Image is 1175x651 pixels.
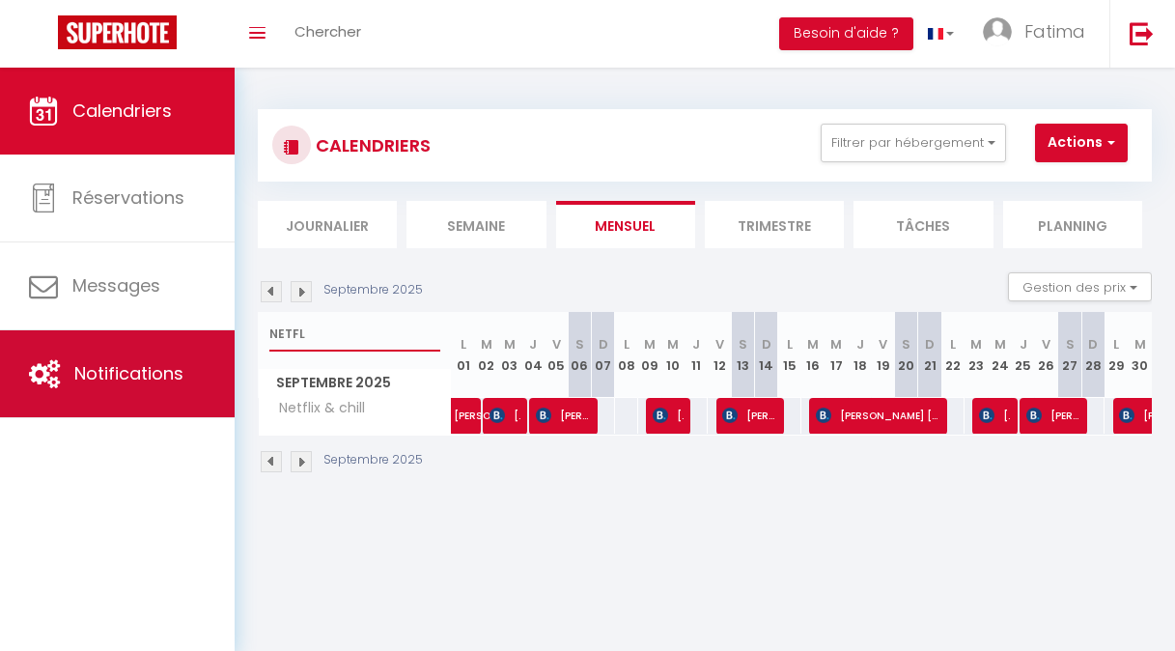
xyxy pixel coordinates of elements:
[323,281,423,299] p: Septembre 2025
[1105,312,1128,398] th: 29
[311,124,431,167] h3: CALENDRIERS
[667,335,679,354] abbr: M
[970,335,982,354] abbr: M
[755,312,778,398] th: 14
[1035,312,1058,398] th: 26
[902,335,910,354] abbr: S
[294,21,361,42] span: Chercher
[1130,21,1154,45] img: logout
[739,335,747,354] abbr: S
[599,335,608,354] abbr: D
[705,201,844,248] li: Trimestre
[323,451,423,469] p: Septembre 2025
[856,335,864,354] abbr: J
[568,312,591,398] th: 06
[1020,335,1027,354] abbr: J
[1081,312,1105,398] th: 28
[1113,335,1119,354] abbr: L
[72,185,184,210] span: Réservations
[1003,201,1142,248] li: Planning
[592,312,615,398] th: 07
[262,398,370,419] span: Netflix & chill
[1008,272,1152,301] button: Gestion des prix
[269,317,440,352] input: Rechercher un logement...
[895,312,918,398] th: 20
[950,335,956,354] abbr: L
[72,273,160,297] span: Messages
[624,335,629,354] abbr: L
[653,397,684,434] span: [PERSON_NAME]
[1024,19,1085,43] span: Fatima
[490,397,520,434] span: [PERSON_NAME] [PERSON_NAME]
[475,312,498,398] th: 02
[879,335,887,354] abbr: V
[498,312,521,398] th: 03
[74,361,183,385] span: Notifications
[941,312,965,398] th: 22
[1058,312,1081,398] th: 27
[72,99,172,123] span: Calendriers
[504,335,516,354] abbr: M
[722,397,776,434] span: [PERSON_NAME]
[816,397,939,434] span: [PERSON_NAME] [PERSON_NAME]
[778,312,801,398] th: 15
[1042,335,1050,354] abbr: V
[615,312,638,398] th: 08
[925,335,935,354] abbr: D
[918,312,941,398] th: 21
[965,312,988,398] th: 23
[732,312,755,398] th: 13
[58,15,177,49] img: Super Booking
[1066,335,1075,354] abbr: S
[444,398,467,435] a: [PERSON_NAME]
[406,201,546,248] li: Semaine
[661,312,685,398] th: 10
[552,335,561,354] abbr: V
[529,335,537,354] abbr: J
[1134,335,1146,354] abbr: M
[801,312,825,398] th: 16
[872,312,895,398] th: 19
[644,335,656,354] abbr: M
[988,312,1011,398] th: 24
[807,335,819,354] abbr: M
[979,397,1010,434] span: [PERSON_NAME]
[556,201,695,248] li: Mensuel
[692,335,700,354] abbr: J
[853,201,993,248] li: Tâches
[521,312,545,398] th: 04
[454,387,498,424] span: [PERSON_NAME]
[685,312,708,398] th: 11
[258,201,397,248] li: Journalier
[259,369,451,397] span: Septembre 2025
[715,335,724,354] abbr: V
[575,335,584,354] abbr: S
[994,335,1006,354] abbr: M
[536,397,590,434] span: [PERSON_NAME]
[1128,312,1152,398] th: 30
[787,335,793,354] abbr: L
[825,312,848,398] th: 17
[762,335,771,354] abbr: D
[1035,124,1128,162] button: Actions
[1026,397,1080,434] span: [PERSON_NAME]
[830,335,842,354] abbr: M
[638,312,661,398] th: 09
[461,335,466,354] abbr: L
[848,312,871,398] th: 18
[779,17,913,50] button: Besoin d'aide ?
[1012,312,1035,398] th: 25
[545,312,568,398] th: 05
[1088,335,1098,354] abbr: D
[452,312,475,398] th: 01
[708,312,731,398] th: 12
[983,17,1012,46] img: ...
[481,335,492,354] abbr: M
[821,124,1006,162] button: Filtrer par hébergement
